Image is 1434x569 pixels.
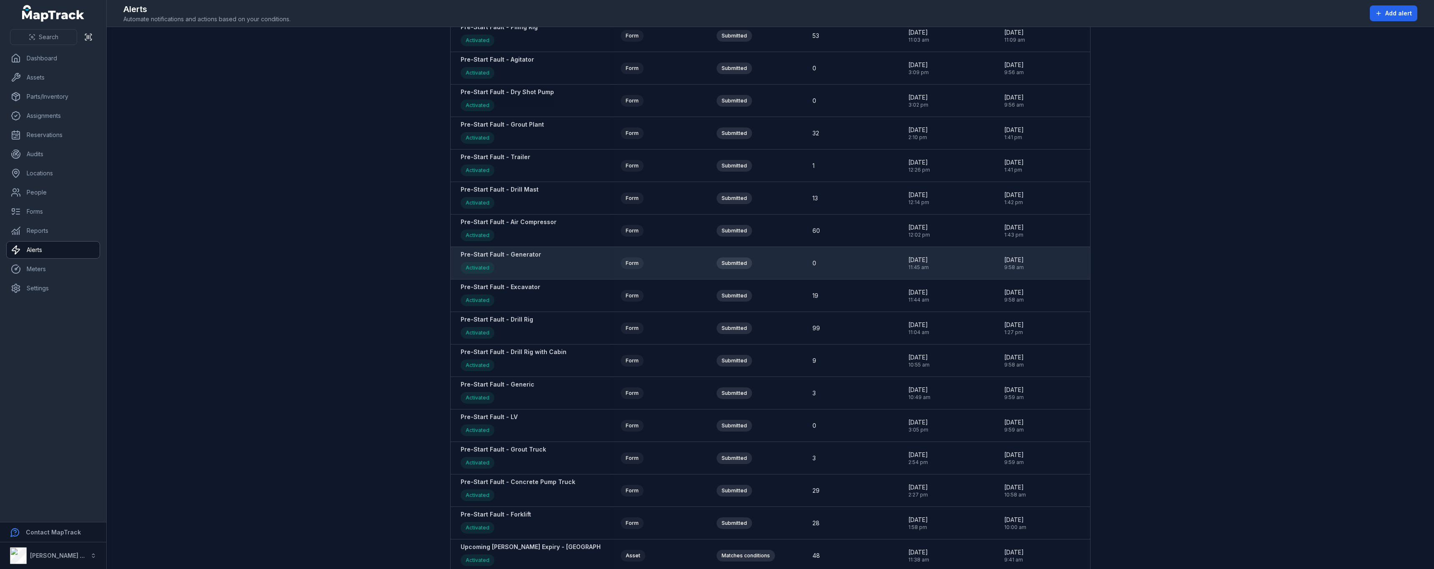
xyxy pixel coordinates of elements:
a: Pre-Start Fault - Grout TruckActivated [461,445,546,471]
span: 12:26 pm [908,167,930,173]
time: 5/22/2025, 9:56:33 AM [1004,61,1024,76]
span: 9:41 am [1004,557,1024,563]
div: Matches conditions [717,550,775,562]
div: Activated [461,327,494,339]
time: 5/22/2025, 9:59:18 AM [1004,386,1024,401]
a: Pre-Start Fault - AgitatorActivated [461,55,534,81]
a: Alerts [7,242,100,258]
time: 10/7/2025, 1:42:41 PM [1004,191,1024,206]
time: 5/22/2025, 9:56:47 AM [1004,93,1024,108]
div: Submitted [717,225,752,237]
span: [DATE] [1004,483,1026,492]
span: [DATE] [1004,548,1024,557]
div: Activated [461,132,494,144]
strong: Pre-Start Fault - LV [461,413,518,421]
span: 28 [812,519,820,527]
span: [DATE] [908,191,929,199]
time: 5/9/2025, 12:02:28 PM [908,223,930,238]
strong: Pre-Start Fault - Agitator [461,55,534,64]
strong: Pre-Start Fault - Drill Rig [461,315,533,324]
strong: Pre-Start Fault - Forklift [461,510,531,519]
time: 5/22/2025, 11:03:50 AM [908,28,929,43]
div: Activated [461,230,494,241]
span: [DATE] [1004,61,1024,69]
time: 5/8/2025, 11:04:03 AM [908,321,929,336]
strong: [PERSON_NAME] Group [30,552,98,559]
div: Submitted [717,322,752,334]
a: Pre-Start Fault - Dry Shot PumpActivated [461,88,554,113]
div: Form [621,322,644,334]
span: 0 [812,259,816,267]
span: 9:58 am [1004,264,1024,271]
div: Submitted [717,517,752,529]
a: Pre-Start Fault - Grout PlantActivated [461,120,544,146]
span: 32 [812,129,819,137]
span: 2:10 pm [908,134,928,141]
strong: Pre-Start Fault - Grout Plant [461,120,544,129]
span: [DATE] [908,28,929,37]
span: Add alert [1385,9,1412,17]
span: 11:45 am [908,264,929,271]
div: Submitted [717,95,752,107]
span: 3 [812,389,816,397]
span: 9:56 am [1004,69,1024,76]
span: [DATE] [908,223,930,232]
button: Add alert [1370,5,1417,21]
a: Settings [7,280,100,297]
span: [DATE] [1004,191,1024,199]
time: 4/1/2025, 11:38:04 AM [908,548,929,563]
span: 1:27 pm [1004,329,1024,336]
div: Submitted [717,257,752,269]
div: Activated [461,35,494,46]
span: [DATE] [1004,93,1024,102]
span: [DATE] [1004,223,1024,232]
a: Meters [7,261,100,277]
span: Search [39,33,58,41]
span: [DATE] [908,158,930,167]
span: 9 [812,357,816,365]
time: 5/9/2025, 11:45:34 AM [908,256,929,271]
a: Upcoming [PERSON_NAME] Expiry - [GEOGRAPHIC_DATA]Activated [461,543,626,568]
time: 5/22/2025, 11:09:48 AM [1004,28,1025,43]
span: 11:09 am [1004,37,1025,43]
span: [DATE] [908,126,928,134]
time: 5/21/2025, 3:02:41 PM [908,93,928,108]
span: [DATE] [1004,256,1024,264]
span: 2:27 pm [908,492,928,498]
a: Locations [7,165,100,182]
a: Pre-Start Fault - ExcavatorActivated [461,283,540,308]
a: Pre-Start Fault - Air CompressorActivated [461,218,557,243]
span: 10:49 am [908,394,930,401]
span: [DATE] [1004,451,1024,459]
div: Activated [461,165,494,176]
div: Activated [461,197,494,209]
span: 13 [812,194,818,202]
strong: Pre-Start Fault - Excavator [461,283,540,291]
div: Activated [461,522,494,534]
a: Pre-Start Fault - Drill MastActivated [461,185,539,211]
div: Activated [461,294,494,306]
div: Submitted [717,420,752,432]
span: [DATE] [1004,516,1026,524]
a: Reservations [7,127,100,143]
span: [DATE] [908,93,928,102]
span: 9:59 am [1004,459,1024,466]
button: Search [10,29,77,45]
time: 5/21/2025, 2:10:48 PM [908,126,928,141]
strong: Pre-Start Fault - Generator [461,250,541,259]
a: Assignments [7,107,100,124]
span: 19 [812,292,818,300]
div: Activated [461,262,494,274]
span: [DATE] [1004,321,1024,329]
div: Asset [621,550,645,562]
a: MapTrack [22,5,85,22]
span: [DATE] [908,386,930,394]
span: 0 [812,97,816,105]
a: Assets [7,69,100,86]
div: Submitted [717,355,752,367]
div: Form [621,290,644,302]
strong: Pre-Start Fault - Concrete Pump Truck [461,478,575,486]
span: 2:54 pm [908,459,928,466]
span: 1:41 pm [1004,134,1024,141]
div: Form [621,160,644,172]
